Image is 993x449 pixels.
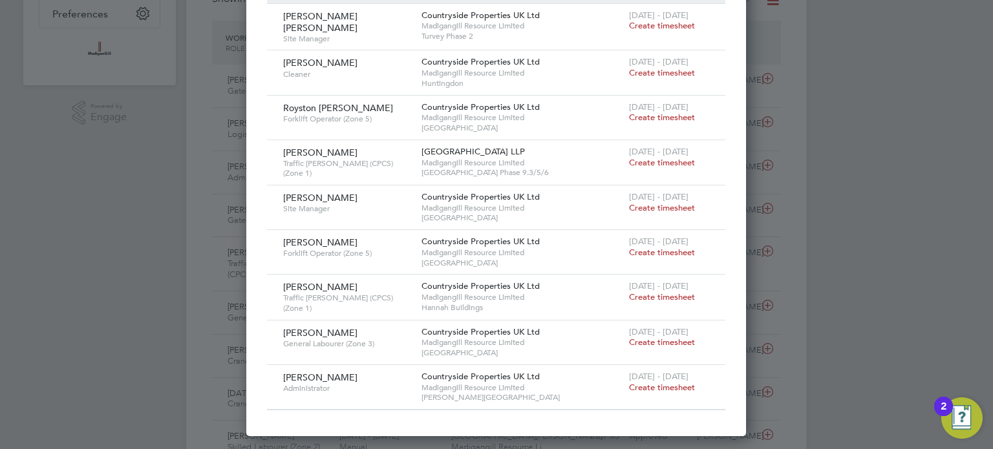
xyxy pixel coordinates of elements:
[422,326,540,337] span: Countryside Properties UK Ltd
[283,248,412,258] span: Forklift Operator (Zone 5)
[629,291,695,302] span: Create timesheet
[422,280,540,291] span: Countryside Properties UK Ltd
[422,392,623,402] span: [PERSON_NAME][GEOGRAPHIC_DATA]
[422,213,623,223] span: [GEOGRAPHIC_DATA]
[629,371,689,382] span: [DATE] - [DATE]
[283,383,412,393] span: Administrator
[422,167,623,178] span: [GEOGRAPHIC_DATA] Phase 9.3/5/6
[283,102,393,114] span: Royston [PERSON_NAME]
[283,69,412,79] span: Cleaner
[941,406,946,423] div: 2
[422,302,623,313] span: Hannah Buildings
[422,31,623,41] span: Turvey Phase 2
[283,57,358,68] span: [PERSON_NAME]
[283,293,412,313] span: Traffic [PERSON_NAME] (CPCS) (Zone 1)
[422,21,623,31] span: Madigangill Resource Limited
[629,337,695,348] span: Create timesheet
[629,280,689,291] span: [DATE] - [DATE]
[422,112,623,123] span: Madigangill Resource Limited
[422,101,540,112] span: Countryside Properties UK Ltd
[283,236,358,248] span: [PERSON_NAME]
[283,10,358,34] span: [PERSON_NAME] [PERSON_NAME]
[422,191,540,202] span: Countryside Properties UK Ltd
[422,203,623,213] span: Madigangill Resource Limited
[629,112,695,123] span: Create timesheet
[629,101,689,112] span: [DATE] - [DATE]
[283,114,412,124] span: Forklift Operator (Zone 5)
[629,20,695,31] span: Create timesheet
[422,337,623,348] span: Madigangill Resource Limited
[422,292,623,302] span: Madigangill Resource Limited
[422,236,540,247] span: Countryside Properties UK Ltd
[422,56,540,67] span: Countryside Properties UK Ltd
[283,327,358,339] span: [PERSON_NAME]
[629,157,695,168] span: Create timesheet
[629,67,695,78] span: Create timesheet
[283,371,358,383] span: [PERSON_NAME]
[629,56,689,67] span: [DATE] - [DATE]
[629,10,689,21] span: [DATE] - [DATE]
[422,348,623,358] span: [GEOGRAPHIC_DATA]
[422,382,623,393] span: Madigangill Resource Limited
[283,339,412,349] span: General Labourer (Zone 3)
[629,236,689,247] span: [DATE] - [DATE]
[629,146,689,157] span: [DATE] - [DATE]
[629,202,695,213] span: Create timesheet
[422,123,623,133] span: [GEOGRAPHIC_DATA]
[422,10,540,21] span: Countryside Properties UK Ltd
[283,34,412,44] span: Site Manager
[422,158,623,168] span: Madigangill Resource Limited
[422,258,623,268] span: [GEOGRAPHIC_DATA]
[283,147,358,158] span: [PERSON_NAME]
[629,247,695,258] span: Create timesheet
[422,68,623,78] span: Madigangill Resource Limited
[422,78,623,89] span: Huntingdon
[629,191,689,202] span: [DATE] - [DATE]
[422,371,540,382] span: Countryside Properties UK Ltd
[941,397,983,439] button: Open Resource Center, 2 new notifications
[283,204,412,214] span: Site Manager
[283,158,412,178] span: Traffic [PERSON_NAME] (CPCS) (Zone 1)
[422,247,623,258] span: Madigangill Resource Limited
[283,192,358,204] span: [PERSON_NAME]
[629,382,695,393] span: Create timesheet
[422,146,525,157] span: [GEOGRAPHIC_DATA] LLP
[283,281,358,293] span: [PERSON_NAME]
[629,326,689,337] span: [DATE] - [DATE]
